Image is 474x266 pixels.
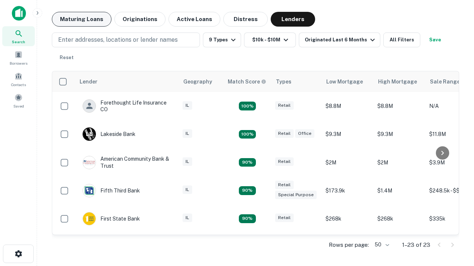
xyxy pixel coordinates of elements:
[437,183,474,219] iframe: Chat Widget
[374,120,425,148] td: $9.3M
[2,26,35,46] a: Search
[239,130,256,139] div: Matching Properties: 3, hasApolloMatch: undefined
[228,78,265,86] h6: Match Score
[228,78,266,86] div: Capitalize uses an advanced AI algorithm to match your search with the best lender. The match sco...
[179,71,223,92] th: Geography
[239,186,256,195] div: Matching Properties: 2, hasApolloMatch: undefined
[11,82,26,88] span: Contacts
[12,39,25,45] span: Search
[183,214,192,222] div: IL
[223,71,271,92] th: Capitalize uses an advanced AI algorithm to match your search with the best lender. The match sco...
[183,77,212,86] div: Geography
[83,212,96,225] img: picture
[275,214,294,222] div: Retail
[305,35,377,44] div: Originated Last 6 Months
[203,33,241,47] button: 9 Types
[223,12,268,27] button: Distress
[322,92,374,120] td: $8.8M
[75,71,179,92] th: Lender
[275,157,294,166] div: Retail
[83,156,96,169] img: picture
[329,241,369,249] p: Rows per page:
[83,184,96,197] img: picture
[83,184,140,197] div: Fifth Third Bank
[374,205,425,233] td: $268k
[10,60,27,66] span: Borrowers
[183,185,192,194] div: IL
[322,148,374,176] td: $2M
[374,71,425,92] th: High Mortgage
[55,50,79,65] button: Reset
[83,99,171,113] div: Forethought Life Insurance CO
[402,241,430,249] p: 1–23 of 23
[13,103,24,109] span: Saved
[244,33,296,47] button: $10k - $10M
[86,130,93,138] p: L B
[275,101,294,110] div: Retail
[372,239,390,250] div: 50
[322,71,374,92] th: Low Mortgage
[168,12,220,27] button: Active Loans
[378,77,417,86] div: High Mortgage
[275,181,294,189] div: Retail
[2,91,35,110] a: Saved
[299,33,380,47] button: Originated Last 6 Months
[114,12,166,27] button: Originations
[322,177,374,205] td: $173.9k
[374,177,425,205] td: $1.4M
[423,33,447,47] button: Save your search to get updates of matches that match your search criteria.
[58,35,178,44] p: Enter addresses, locations or lender names
[271,71,322,92] th: Types
[80,77,97,86] div: Lender
[183,129,192,138] div: IL
[12,6,26,21] img: capitalize-icon.png
[276,77,291,86] div: Types
[239,102,256,110] div: Matching Properties: 4, hasApolloMatch: undefined
[2,69,35,89] a: Contacts
[271,12,315,27] button: Lenders
[326,77,363,86] div: Low Mortgage
[322,120,374,148] td: $9.3M
[430,77,460,86] div: Sale Range
[275,191,317,199] div: Special Purpose
[374,233,425,261] td: $1.3M
[83,156,171,169] div: American Community Bank & Trust
[183,157,192,166] div: IL
[2,48,35,68] a: Borrowers
[52,12,111,27] button: Maturing Loans
[183,101,192,110] div: IL
[374,92,425,120] td: $8.8M
[322,233,374,261] td: $1M
[52,33,200,47] button: Enter addresses, locations or lender names
[239,214,256,223] div: Matching Properties: 2, hasApolloMatch: undefined
[322,205,374,233] td: $268k
[83,212,140,225] div: First State Bank
[295,129,314,138] div: Office
[383,33,420,47] button: All Filters
[83,127,136,141] div: Lakeside Bank
[275,129,294,138] div: Retail
[239,158,256,167] div: Matching Properties: 2, hasApolloMatch: undefined
[374,148,425,176] td: $2M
